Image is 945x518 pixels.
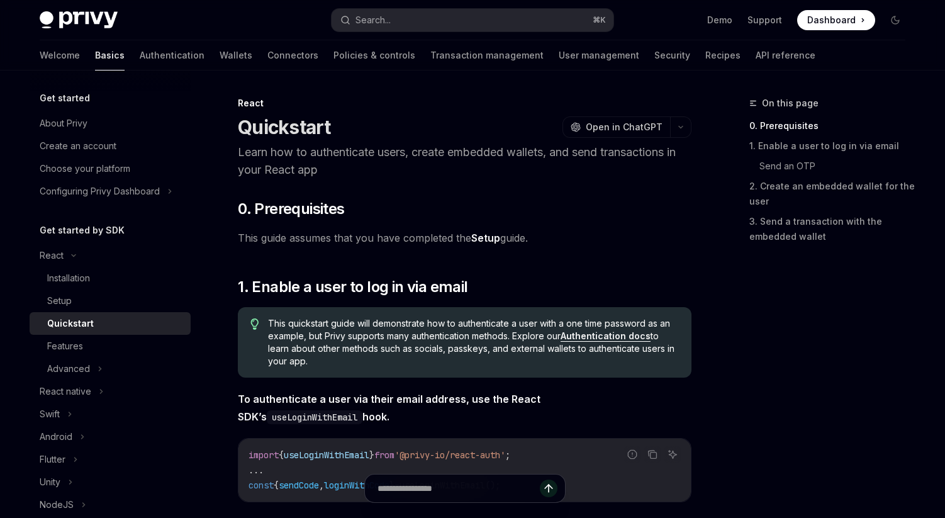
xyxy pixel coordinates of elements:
[40,384,91,399] div: React native
[140,40,204,70] a: Authentication
[540,480,557,497] button: Send message
[268,317,679,368] span: This quickstart guide will demonstrate how to authenticate a user with a one time password as an ...
[40,138,116,154] div: Create an account
[30,112,191,135] a: About Privy
[40,161,130,176] div: Choose your platform
[562,116,670,138] button: Open in ChatGPT
[40,497,74,512] div: NodeJS
[267,410,362,424] code: useLoginWithEmail
[238,116,331,138] h1: Quickstart
[267,40,318,70] a: Connectors
[749,136,915,156] a: 1. Enable a user to log in via email
[30,335,191,358] a: Features
[47,361,90,376] div: Advanced
[40,452,65,467] div: Flutter
[238,199,344,219] span: 0. Prerequisites
[40,248,64,263] div: React
[747,14,782,26] a: Support
[624,446,640,463] button: Report incorrect code
[284,449,369,461] span: useLoginWithEmail
[561,330,651,342] a: Authentication docs
[95,40,125,70] a: Basics
[40,184,160,199] div: Configuring Privy Dashboard
[749,211,915,247] a: 3. Send a transaction with the embedded wallet
[394,449,505,461] span: '@privy-io/react-auth'
[40,91,90,106] h5: Get started
[40,223,125,238] h5: Get started by SDK
[749,116,915,136] a: 0. Prerequisites
[30,290,191,312] a: Setup
[30,267,191,290] a: Installation
[47,271,90,286] div: Installation
[47,339,83,354] div: Features
[593,15,606,25] span: ⌘ K
[40,40,80,70] a: Welcome
[756,40,815,70] a: API reference
[47,316,94,331] div: Quickstart
[430,40,544,70] a: Transaction management
[249,449,279,461] span: import
[47,293,72,308] div: Setup
[586,121,663,133] span: Open in ChatGPT
[238,393,540,423] strong: To authenticate a user via their email address, use the React SDK’s hook.
[355,13,391,28] div: Search...
[238,144,691,179] p: Learn how to authenticate users, create embedded wallets, and send transactions in your React app
[279,449,284,461] span: {
[797,10,875,30] a: Dashboard
[707,14,732,26] a: Demo
[238,97,691,110] div: React
[40,475,60,490] div: Unity
[644,446,661,463] button: Copy the contents from the code block
[238,277,467,297] span: 1. Enable a user to log in via email
[762,96,819,111] span: On this page
[374,449,394,461] span: from
[759,156,915,176] a: Send an OTP
[40,429,72,444] div: Android
[559,40,639,70] a: User management
[807,14,856,26] span: Dashboard
[749,176,915,211] a: 2. Create an embedded wallet for the user
[369,449,374,461] span: }
[30,157,191,180] a: Choose your platform
[250,318,259,330] svg: Tip
[238,229,691,247] span: This guide assumes that you have completed the guide.
[332,9,613,31] button: Search...⌘K
[30,135,191,157] a: Create an account
[30,312,191,335] a: Quickstart
[40,407,60,422] div: Swift
[705,40,741,70] a: Recipes
[664,446,681,463] button: Ask AI
[654,40,690,70] a: Security
[505,449,510,461] span: ;
[471,232,500,245] a: Setup
[333,40,415,70] a: Policies & controls
[220,40,252,70] a: Wallets
[40,116,87,131] div: About Privy
[40,11,118,29] img: dark logo
[885,10,905,30] button: Toggle dark mode
[249,465,264,476] span: ...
